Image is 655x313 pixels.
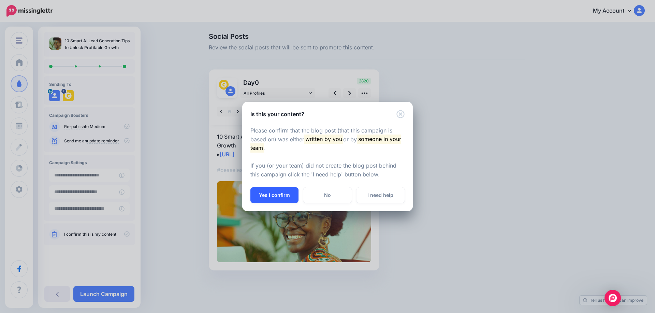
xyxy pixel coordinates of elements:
[396,110,405,119] button: Close
[250,110,304,118] h5: Is this your content?
[356,187,405,203] a: I need help
[250,135,401,152] mark: someone in your team
[304,135,343,143] mark: written by you
[250,126,405,179] p: Please confirm that the blog post (that this campaign is based on) was either or by . If you (or ...
[303,187,351,203] a: No
[605,290,621,306] div: Open Intercom Messenger
[250,187,299,203] button: Yes I confirm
